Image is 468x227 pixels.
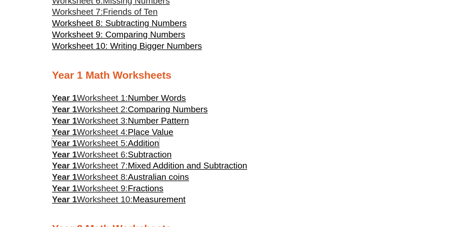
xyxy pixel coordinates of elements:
[128,183,163,193] span: Fractions
[128,116,189,126] span: Number Pattern
[52,194,186,204] a: Year 1Worksheet 10:Measurement
[133,194,186,204] span: Measurement
[52,30,185,39] a: Worksheet 9: Comparing Numbers
[52,41,202,51] a: Worksheet 10: Writing Bigger Numbers
[52,127,173,137] a: Year 1Worksheet 4:Place Value
[77,138,128,148] span: Worksheet 5:
[77,150,128,159] span: Worksheet 6:
[52,116,189,126] a: Year 1Worksheet 3:Number Pattern
[52,172,189,182] a: Year 1Worksheet 8:Australian coins
[128,104,208,114] span: Comparing Numbers
[52,7,103,17] span: Worksheet 7:
[128,138,159,148] span: Addition
[52,69,416,82] h2: Year 1 Math Worksheets
[128,172,189,182] span: Australian coins
[77,161,128,170] span: Worksheet 7:
[128,150,172,159] span: Subtraction
[52,150,172,159] a: Year 1Worksheet 6:Subtraction
[128,93,186,103] span: Number Words
[77,93,128,103] span: Worksheet 1:
[128,161,247,170] span: Mixed Addition and Subtraction
[52,183,163,193] a: Year 1Worksheet 9:Fractions
[52,161,247,170] a: Year 1Worksheet 7:Mixed Addition and Subtraction
[52,104,208,114] a: Year 1Worksheet 2:Comparing Numbers
[77,194,133,204] span: Worksheet 10:
[77,183,128,193] span: Worksheet 9:
[103,7,158,17] span: Friends of Ten
[77,104,128,114] span: Worksheet 2:
[77,116,128,126] span: Worksheet 3:
[52,18,187,28] a: Worksheet 8: Subtracting Numbers
[128,127,173,137] span: Place Value
[52,7,158,17] a: Worksheet 7:Friends of Ten
[52,138,159,148] a: Year 1Worksheet 5:Addition
[77,127,128,137] span: Worksheet 4:
[77,172,128,182] span: Worksheet 8:
[52,93,186,103] a: Year 1Worksheet 1:Number Words
[357,154,468,227] iframe: Chat Widget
